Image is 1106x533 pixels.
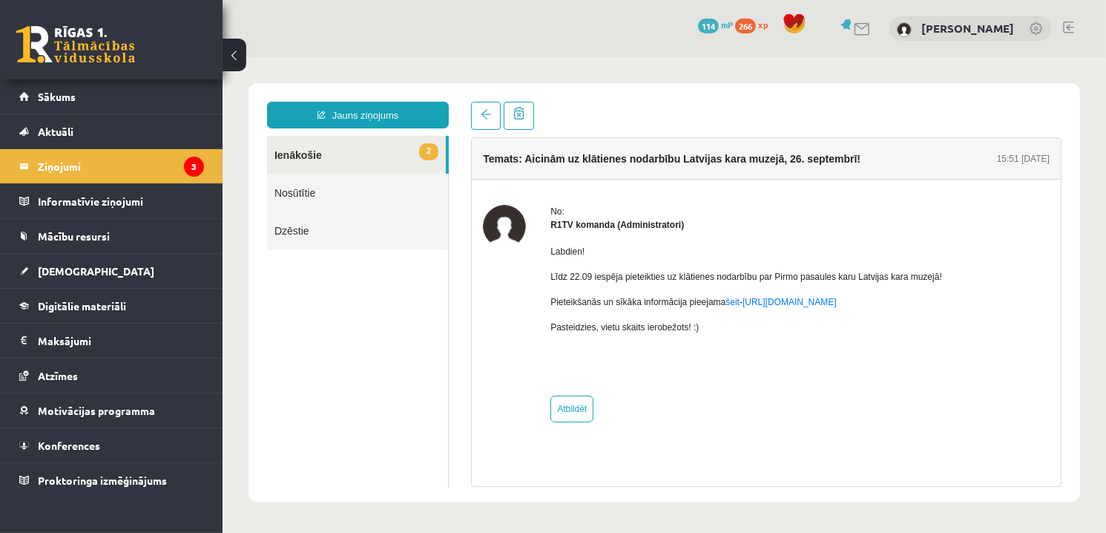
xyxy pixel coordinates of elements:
[38,324,204,358] legend: Maksājumi
[19,289,204,323] a: Digitālie materiāli
[19,428,204,462] a: Konferences
[19,184,204,218] a: Informatīvie ziņojumi
[19,359,204,393] a: Atzīmes
[758,19,768,30] span: xp
[45,79,223,117] a: 2Ienākošie
[45,117,226,154] a: Nosūtītie
[19,219,204,253] a: Mācību resursi
[38,474,167,487] span: Proktoringa izmēģinājums
[38,299,126,313] span: Digitālie materiāli
[520,240,614,250] a: [URL][DOMAIN_NAME]
[19,114,204,148] a: Aktuāli
[897,22,912,37] img: Diāna Matašova
[328,264,720,277] p: Pasteidzies, vietu skaits ierobežots! :)
[698,19,719,33] span: 114
[698,19,733,30] a: 114 mP
[45,154,226,192] a: Dzēstie
[38,125,73,138] span: Aktuāli
[735,19,756,33] span: 266
[197,86,216,103] span: 2
[38,404,155,417] span: Motivācijas programma
[735,19,775,30] a: 266 xp
[19,463,204,497] a: Proktoringa izmēģinājums
[184,157,204,177] i: 3
[16,26,135,63] a: Rīgas 1. Tālmācības vidusskola
[19,254,204,288] a: [DEMOGRAPHIC_DATA]
[503,240,517,250] a: šeit
[38,439,100,452] span: Konferences
[38,90,76,103] span: Sākums
[19,393,204,428] a: Motivācijas programma
[328,163,461,173] strong: R1TV komanda (Administratori)
[328,213,720,226] p: Līdz 22.09 iespēja pieteikties uz klātienes nodarbību par Pirmo pasaules karu Latvijas kara muzejā!
[38,184,204,218] legend: Informatīvie ziņojumi
[328,188,720,201] p: Labdien!
[328,238,720,252] p: Pieteikšanās un sīkāka informācija pieejama -
[19,149,204,183] a: Ziņojumi3
[328,148,720,161] div: No:
[19,324,204,358] a: Maksājumi
[38,369,78,382] span: Atzīmes
[38,149,204,183] legend: Ziņojumi
[19,79,204,114] a: Sākums
[721,19,733,30] span: mP
[45,45,226,71] a: Jauns ziņojums
[38,264,154,278] span: [DEMOGRAPHIC_DATA]
[774,95,827,108] div: 15:51 [DATE]
[328,339,371,365] a: Atbildēt
[260,96,638,108] h4: Temats: Aicinām uz klātienes nodarbību Latvijas kara muzejā, 26. septembrī!
[38,229,110,243] span: Mācību resursi
[921,21,1014,36] a: [PERSON_NAME]
[260,148,303,191] img: R1TV komanda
